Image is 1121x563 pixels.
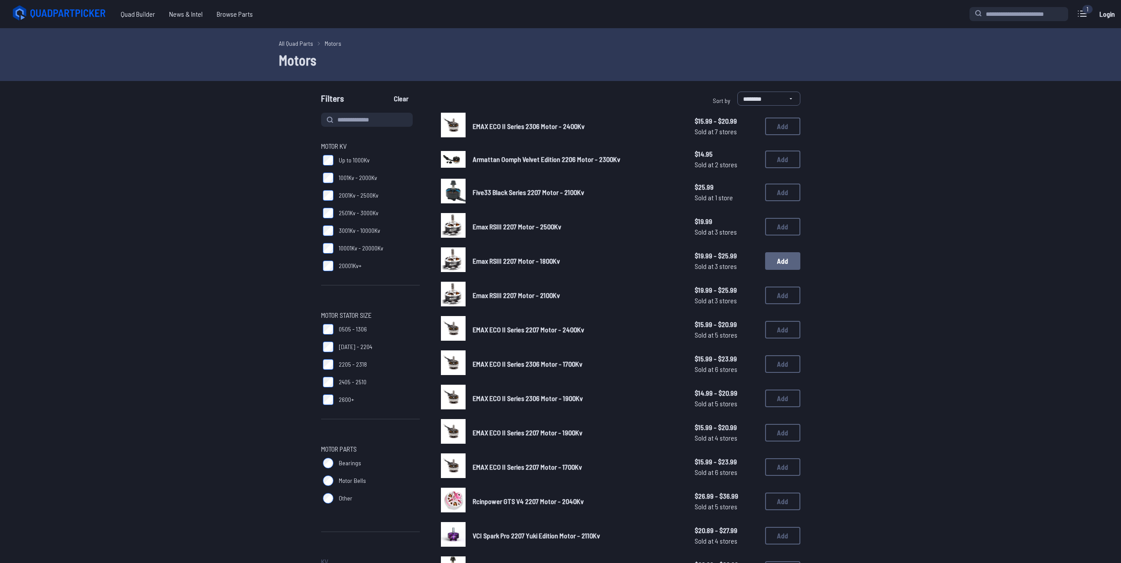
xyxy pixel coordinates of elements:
span: $14.95 [695,149,758,159]
input: 20001Kv+ [323,261,333,271]
button: Add [765,118,800,135]
a: image [441,179,466,206]
input: 0505 - 1306 [323,324,333,335]
span: Sold at 3 stores [695,227,758,237]
input: 2405 - 2510 [323,377,333,387]
span: $14.99 - $20.99 [695,388,758,398]
input: 2600+ [323,394,333,405]
input: 1001Kv - 2000Kv [323,173,333,183]
span: Motor Stator Size [321,310,372,320]
input: Bearings [323,458,333,468]
span: 3001Kv - 10000Kv [339,226,380,235]
a: image [441,282,466,309]
span: Rcinpower GTS V4 2207 Motor - 2040Kv [473,497,584,505]
a: image [441,453,466,481]
button: Clear [386,92,416,106]
a: Rcinpower GTS V4 2207 Motor - 2040Kv [473,496,681,507]
span: Other [339,494,352,503]
img: image [441,113,466,137]
a: image [441,213,466,240]
span: Quad Builder [114,5,162,23]
a: Emax RSIII 2207 Motor - 1800Kv [473,256,681,266]
input: 2205 - 2318 [323,359,333,370]
span: News & Intel [162,5,210,23]
a: image [441,316,466,343]
a: image [441,113,466,140]
span: EMAX ECO II Series 2306 Motor - 2400Kv [473,122,585,130]
span: $15.99 - $23.99 [695,456,758,467]
input: Other [323,493,333,504]
span: Sold at 3 stores [695,261,758,272]
span: $15.99 - $20.99 [695,116,758,126]
img: image [441,213,466,238]
input: [DATE] - 2204 [323,342,333,352]
a: EMAX ECO II Series 2306 Motor - 1900Kv [473,393,681,404]
a: Emax RSIII 2207 Motor - 2100Kv [473,290,681,301]
a: All Quad Parts [279,39,313,48]
span: $19.99 [695,216,758,227]
img: image [441,385,466,409]
span: Sort by [713,97,730,104]
button: Add [765,458,800,476]
input: 2501Kv - 3000Kv [323,208,333,218]
a: image [441,147,466,172]
a: image [441,385,466,412]
span: Up to 1000Kv [339,156,370,165]
span: Sold at 4 stores [695,536,758,546]
button: Add [765,321,800,339]
span: Motor KV [321,141,347,151]
span: $15.99 - $20.99 [695,319,758,330]
span: Sold at 6 stores [695,467,758,478]
a: Login [1096,5,1117,23]
span: Motor Bells [339,476,366,485]
span: Sold at 5 stores [695,330,758,340]
a: VCI Spark Pro 2207 Yuki Edition Motor - 2110Kv [473,530,681,541]
input: 10001Kv - 20000Kv [323,243,333,254]
span: Sold at 6 stores [695,364,758,375]
span: 2501Kv - 3000Kv [339,209,378,217]
a: Five33 Black Series 2207 Motor - 2100Kv [473,187,681,198]
span: Bearings [339,459,361,467]
img: image [441,179,466,203]
span: $15.99 - $23.99 [695,353,758,364]
input: 3001Kv - 10000Kv [323,225,333,236]
a: image [441,488,466,515]
a: Browse Parts [210,5,260,23]
a: image [441,350,466,378]
span: Emax RSIII 2207 Motor - 1800Kv [473,257,560,265]
span: 10001Kv - 20000Kv [339,244,383,253]
span: Emax RSIII 2207 Motor - 2500Kv [473,222,561,231]
img: image [441,247,466,272]
div: 1 [1082,5,1093,14]
button: Add [765,424,800,442]
button: Add [765,287,800,304]
span: EMAX ECO II Series 2306 Motor - 1900Kv [473,394,583,402]
span: EMAX ECO II Series 2306 Motor - 1700Kv [473,360,582,368]
select: Sort by [737,92,800,106]
span: 20001Kv+ [339,261,362,270]
span: Motor Parts [321,444,357,454]
a: EMAX ECO II Series 2306 Motor - 2400Kv [473,121,681,132]
input: Motor Bells [323,475,333,486]
a: Armattan Oomph Velvet Edition 2206 Motor - 2300Kv [473,154,681,165]
a: Emax RSIII 2207 Motor - 2500Kv [473,221,681,232]
button: Add [765,184,800,201]
span: Five33 Black Series 2207 Motor - 2100Kv [473,188,584,196]
span: EMAX ECO II Series 2207 Motor - 1700Kv [473,463,582,471]
span: 2205 - 2318 [339,360,367,369]
span: 2001Kv - 2500Kv [339,191,378,200]
span: $15.99 - $20.99 [695,422,758,433]
span: Emax RSIII 2207 Motor - 2100Kv [473,291,560,299]
img: image [441,522,466,547]
button: Add [765,355,800,373]
input: 2001Kv - 2500Kv [323,190,333,201]
img: image [441,453,466,478]
button: Add [765,252,800,270]
span: $20.89 - $27.99 [695,525,758,536]
button: Add [765,493,800,510]
a: image [441,419,466,446]
span: Sold at 1 store [695,192,758,203]
a: image [441,522,466,549]
img: image [441,419,466,444]
span: 2600+ [339,395,354,404]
